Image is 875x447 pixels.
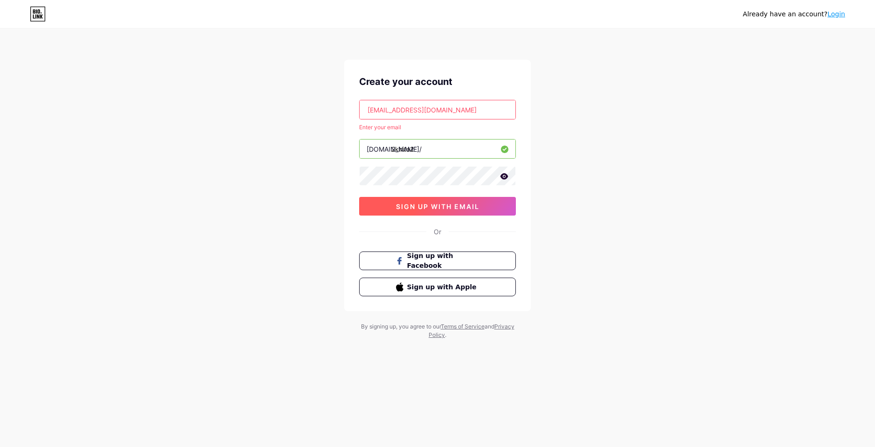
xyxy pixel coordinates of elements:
button: Sign up with Facebook [359,251,516,270]
button: Sign up with Apple [359,278,516,296]
a: Login [827,10,845,18]
a: Terms of Service [441,323,485,330]
div: [DOMAIN_NAME]/ [367,144,422,154]
button: sign up with email [359,197,516,216]
input: Email [360,100,515,119]
div: Create your account [359,75,516,89]
span: sign up with email [396,203,479,210]
div: By signing up, you agree to our and . [358,322,517,339]
div: Or [434,227,441,237]
input: username [360,140,515,158]
span: Sign up with Facebook [407,251,479,271]
div: Enter your email [359,123,516,132]
span: Sign up with Apple [407,282,479,292]
div: Already have an account? [743,9,845,19]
